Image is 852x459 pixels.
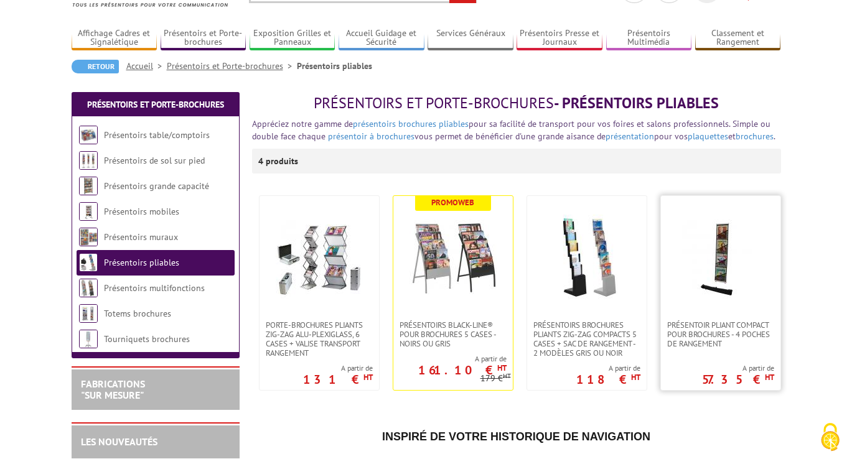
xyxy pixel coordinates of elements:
a: Présentoirs de sol sur pied [104,155,205,166]
a: brochures [736,131,774,142]
img: Présentoirs de sol sur pied [79,151,98,170]
a: Services Généraux [428,28,513,49]
span: Présentoirs Black-Line® pour brochures 5 Cases - Noirs ou Gris [400,320,507,348]
a: Présentoirs grande capacité [104,180,209,192]
sup: HT [503,371,511,380]
a: Présentoirs Black-Line® pour brochures 5 Cases - Noirs ou Gris [393,320,513,348]
img: Présentoirs multifonctions [79,279,98,297]
p: 161.10 € [418,366,507,374]
a: Présentoirs Presse et Journaux [517,28,602,49]
a: Classement et Rangement [695,28,781,49]
span: Présentoirs et Porte-brochures [314,93,554,113]
p: 57.35 € [702,376,774,383]
a: Affichage Cadres et Signalétique [72,28,157,49]
img: Présentoir pliant compact pour brochures - 4 poches de rangement [677,215,764,302]
a: Retour [72,60,119,73]
span: A partir de [303,363,373,373]
img: Présentoirs brochures pliants Zig-Zag compacts 5 cases + sac de rangement - 2 Modèles Gris ou Noir [543,215,630,302]
img: Totems brochures [79,304,98,323]
img: Porte-Brochures pliants ZIG-ZAG Alu-Plexiglass, 6 cases + valise transport rangement [276,215,363,302]
a: présentation [606,131,654,142]
span: Porte-Brochures pliants ZIG-ZAG Alu-Plexiglass, 6 cases + valise transport rangement [266,320,373,358]
a: Présentoirs muraux [104,231,178,243]
a: Présentoirs table/comptoirs [104,129,210,141]
span: A partir de [576,363,640,373]
button: Cookies (fenêtre modale) [808,417,852,459]
p: 4 produits [258,149,305,174]
img: Tourniquets brochures [79,330,98,348]
h1: - Présentoirs pliables [252,95,781,111]
a: Présentoirs et Porte-brochures [167,60,297,72]
p: 131 € [303,376,373,383]
a: Présentoirs mobiles [104,206,179,217]
span: Présentoir pliant compact pour brochures - 4 poches de rangement [667,320,774,348]
a: Accueil [126,60,167,72]
a: plaquettes [688,131,728,142]
a: Totems brochures [104,308,171,319]
a: Accueil Guidage et Sécurité [339,28,424,49]
p: 179 € [480,374,511,383]
font: Appréciez notre gamme de pour sa facilité de transport pour vos foires et salons professionnels. ... [252,118,775,142]
a: Présentoirs et Porte-brochures [161,28,246,49]
img: Cookies (fenêtre modale) [815,422,846,453]
a: Présentoirs pliables [104,257,179,268]
a: Présentoirs et Porte-brochures [87,99,224,110]
a: présentoirs brochures pliables [353,118,469,129]
sup: HT [497,363,507,373]
img: Présentoirs table/comptoirs [79,126,98,144]
a: LES NOUVEAUTÉS [81,435,157,448]
a: Présentoir pliant compact pour brochures - 4 poches de rangement [661,320,780,348]
a: Présentoirs brochures pliants Zig-Zag compacts 5 cases + sac de rangement - 2 Modèles Gris ou Noir [527,320,647,358]
a: Présentoirs Multimédia [606,28,692,49]
img: Présentoirs Black-Line® pour brochures 5 Cases - Noirs ou Gris [410,215,497,302]
a: présentoir à brochures [328,131,414,142]
span: Inspiré de votre historique de navigation [382,430,650,443]
sup: HT [765,372,774,382]
span: A partir de [702,363,774,373]
span: Présentoirs brochures pliants Zig-Zag compacts 5 cases + sac de rangement - 2 Modèles Gris ou Noir [533,320,640,358]
sup: HT [363,372,373,382]
img: Présentoirs grande capacité [79,177,98,195]
img: Présentoirs pliables [79,253,98,272]
p: 118 € [576,376,640,383]
a: Porte-Brochures pliants ZIG-ZAG Alu-Plexiglass, 6 cases + valise transport rangement [260,320,379,358]
img: Présentoirs mobiles [79,202,98,221]
a: Présentoirs multifonctions [104,282,205,294]
li: Présentoirs pliables [297,60,372,72]
a: Tourniquets brochures [104,333,190,345]
a: Exposition Grilles et Panneaux [250,28,335,49]
img: Présentoirs muraux [79,228,98,246]
a: FABRICATIONS"Sur Mesure" [81,378,145,401]
b: Promoweb [431,197,474,208]
span: A partir de [393,354,507,364]
sup: HT [631,372,640,382]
